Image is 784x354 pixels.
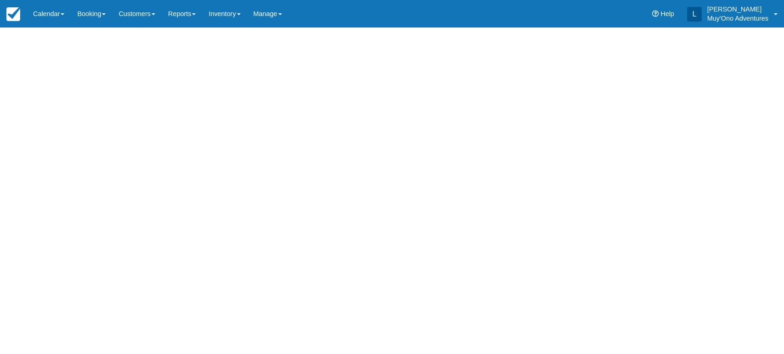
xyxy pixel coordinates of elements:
span: Help [660,10,674,17]
p: Muy'Ono Adventures [707,14,768,23]
img: checkfront-main-nav-mini-logo.png [6,7,20,21]
p: [PERSON_NAME] [707,5,768,14]
div: L [687,7,702,22]
i: Help [652,11,659,17]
